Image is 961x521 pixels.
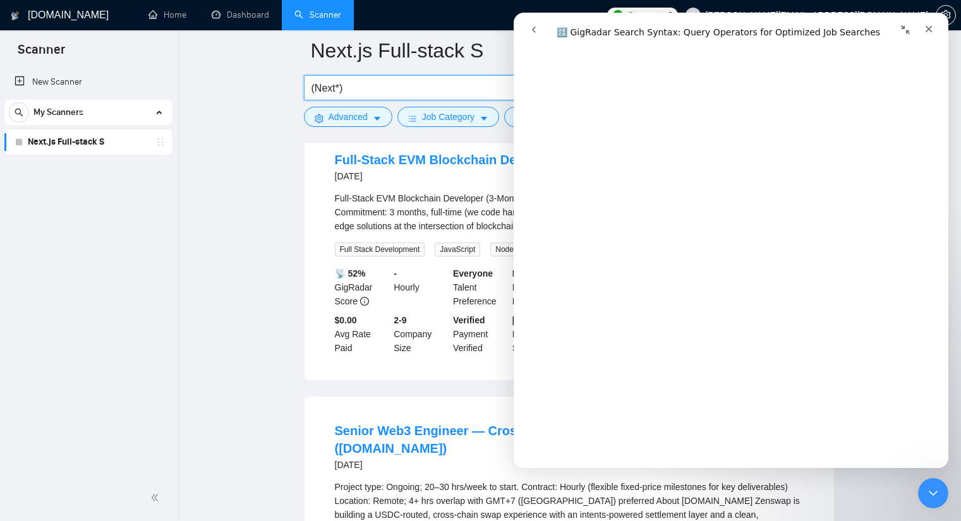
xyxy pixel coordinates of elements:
[514,13,948,468] iframe: Intercom live chat
[450,266,510,308] div: Talent Preference
[613,10,623,20] img: upwork-logo.png
[4,69,172,95] li: New Scanner
[391,313,450,355] div: Company Size
[332,313,392,355] div: Avg Rate Paid
[397,107,499,127] button: barsJob Categorycaret-down
[627,8,665,22] span: Connects:
[329,110,368,124] span: Advanced
[148,9,186,20] a: homeHome
[408,114,417,123] span: bars
[391,266,450,308] div: Hourly
[11,6,20,26] img: logo
[394,315,406,325] b: 2-9
[294,9,341,20] a: searchScanner
[450,313,510,355] div: Payment Verified
[394,268,397,278] b: -
[9,102,29,123] button: search
[936,5,956,25] button: setting
[304,107,392,127] button: settingAdvancedcaret-down
[33,100,83,125] span: My Scanners
[155,137,166,147] span: holder
[453,268,493,278] b: Everyone
[335,191,804,233] div: Full-Stack EVM Blockchain Developer (3-Month Full-Time) Location: Remote (preferably CET or nearb...
[4,100,172,155] li: My Scanners
[315,114,323,123] span: setting
[689,11,698,20] span: user
[15,69,162,95] a: New Scanner
[668,8,673,22] span: 0
[918,478,948,508] iframe: Intercom live chat
[435,243,480,256] span: JavaScript
[335,169,611,184] div: [DATE]
[512,315,541,325] b: [DATE]
[510,266,569,308] div: Experience Level
[332,266,392,308] div: GigRadar Score
[8,40,75,67] span: Scanner
[212,9,269,20] a: dashboardDashboard
[311,80,649,96] input: Search Freelance Jobs...
[360,297,369,306] span: info-circle
[28,129,148,155] a: Next.js Full-stack S
[422,110,474,124] span: Job Category
[504,107,572,127] button: folderJobscaret-down
[480,114,488,123] span: caret-down
[9,108,28,117] span: search
[335,243,425,256] span: Full Stack Development
[453,315,485,325] b: Verified
[510,313,569,355] div: Member Since
[335,315,357,325] b: $0.00
[335,457,804,472] div: [DATE]
[512,268,565,278] b: Intermediate
[311,35,809,66] input: Scanner name...
[490,243,526,256] span: Node.js
[150,491,163,504] span: double-left
[335,268,366,278] b: 📡 52%
[373,114,382,123] span: caret-down
[335,153,611,167] a: Full-Stack EVM Blockchain Developer Needed
[335,424,775,455] a: Senior Web3 Engineer — Cross‑Chain Swap & On‑/Off‑Ramp Integrations ([DOMAIN_NAME])
[936,10,955,20] span: setting
[936,10,956,20] a: setting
